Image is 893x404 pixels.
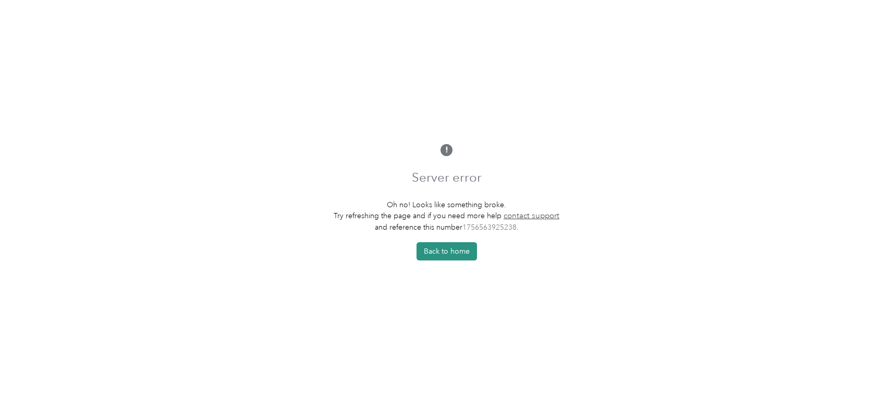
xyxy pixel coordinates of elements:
[504,211,559,221] a: contact support
[417,242,477,260] button: Back to home
[334,222,559,233] p: and reference this number .
[462,223,517,232] span: 1756563925238
[835,346,893,404] iframe: Everlance-gr Chat Button Frame
[412,165,482,190] h1: Server error
[334,199,559,210] p: Oh no! Looks like something broke.
[334,210,559,222] p: Try refreshing the page and if you need more help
